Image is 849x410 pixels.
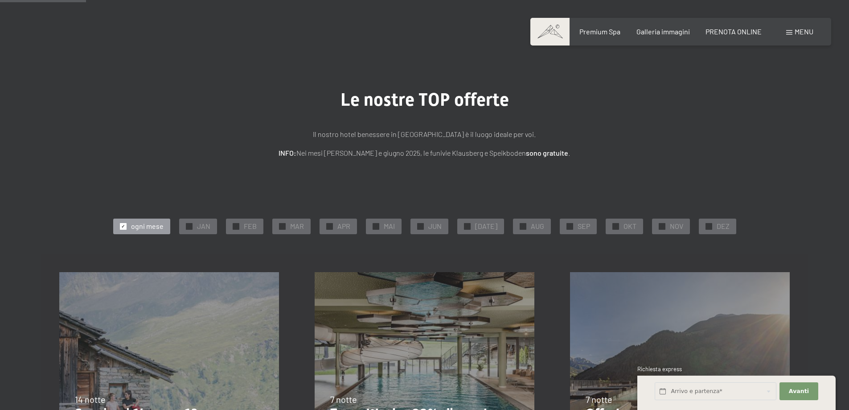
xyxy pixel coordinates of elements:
span: ✓ [280,223,284,229]
strong: INFO: [279,149,296,157]
span: Avanti [789,387,809,395]
span: ✓ [234,223,238,229]
span: APR [337,221,350,231]
span: ✓ [465,223,469,229]
span: ✓ [121,223,125,229]
span: OKT [623,221,636,231]
a: Premium Spa [579,27,620,36]
span: ✓ [187,223,191,229]
span: JAN [197,221,210,231]
span: 14 notte [75,394,106,405]
span: Le nostre TOP offerte [340,89,509,110]
span: SEP [578,221,590,231]
strong: sono gratuite [526,149,568,157]
span: ✓ [374,223,377,229]
span: MAR [290,221,304,231]
span: ✓ [660,223,664,229]
span: [DATE] [475,221,497,231]
span: JUN [428,221,442,231]
span: ✓ [568,223,571,229]
span: ✓ [614,223,617,229]
span: ogni mese [131,221,164,231]
span: MAI [384,221,395,231]
span: NOV [670,221,683,231]
p: Il nostro hotel benessere in [GEOGRAPHIC_DATA] è il luogo ideale per voi. [202,128,648,140]
span: ✓ [521,223,525,229]
span: ✓ [328,223,331,229]
p: Nei mesi [PERSON_NAME] e giugno 2025, le funivie Klausberg e Speikboden . [202,147,648,159]
span: FEB [244,221,257,231]
span: Richiesta express [637,365,682,373]
span: 7 notte [586,394,612,405]
span: Menu [795,27,813,36]
span: ✓ [418,223,422,229]
a: PRENOTA ONLINE [705,27,762,36]
span: ✓ [707,223,710,229]
span: AUG [531,221,544,231]
span: 7 notte [330,394,357,405]
a: Galleria immagini [636,27,690,36]
span: DEZ [717,221,730,231]
button: Avanti [779,382,818,401]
